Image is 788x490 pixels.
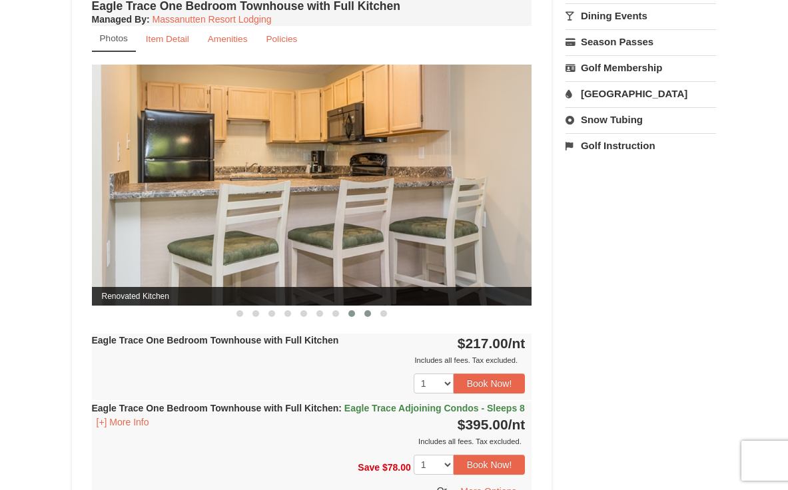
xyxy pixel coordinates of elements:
span: Managed By [92,14,147,25]
a: Dining Events [566,3,717,28]
strong: $217.00 [458,336,526,351]
a: Policies [257,26,306,52]
span: $395.00 [458,417,508,432]
a: Snow Tubing [566,107,717,132]
button: [+] More Info [92,415,154,429]
div: Includes all fees. Tax excluded. [92,354,526,367]
a: Photos [92,26,136,52]
button: Book Now! [454,455,526,475]
small: Item Detail [146,34,189,44]
a: Season Passes [566,29,717,54]
a: [GEOGRAPHIC_DATA] [566,81,717,106]
small: Photos [100,33,128,43]
span: /nt [508,336,526,351]
span: Eagle Trace Adjoining Condos - Sleeps 8 [344,403,525,413]
button: Book Now! [454,373,526,393]
a: Item Detail [137,26,198,52]
span: : [338,403,342,413]
div: Includes all fees. Tax excluded. [92,435,526,448]
a: Amenities [199,26,256,52]
small: Amenities [208,34,248,44]
span: Save [358,462,380,473]
small: Policies [266,34,297,44]
strong: Eagle Trace One Bedroom Townhouse with Full Kitchen [92,403,525,413]
img: Renovated Kitchen [92,65,532,306]
a: Massanutten Resort Lodging [153,14,272,25]
span: $78.00 [382,462,411,473]
span: Renovated Kitchen [92,287,532,306]
a: Golf Membership [566,55,717,80]
a: Golf Instruction [566,133,717,158]
strong: Eagle Trace One Bedroom Townhouse with Full Kitchen [92,335,339,346]
span: /nt [508,417,526,432]
strong: : [92,14,150,25]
